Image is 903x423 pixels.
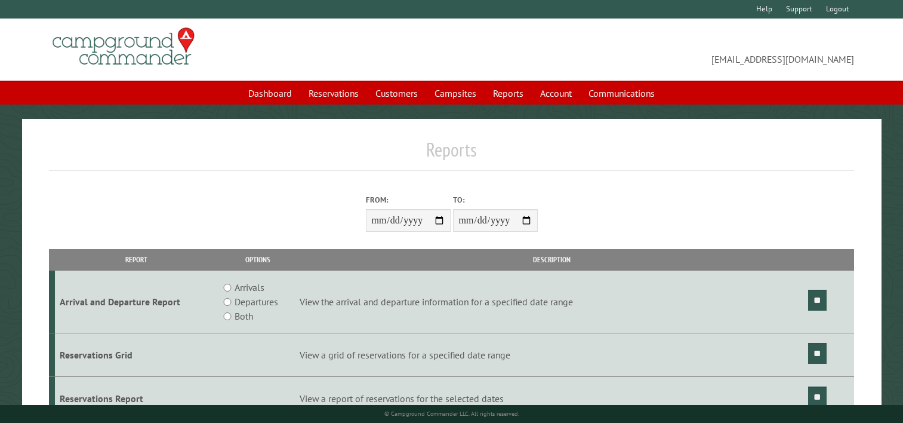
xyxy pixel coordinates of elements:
[368,82,425,105] a: Customers
[533,82,579,105] a: Account
[55,249,218,270] th: Report
[235,309,253,323] label: Both
[452,33,855,66] span: [EMAIL_ADDRESS][DOMAIN_NAME]
[384,410,519,418] small: © Campground Commander LLC. All rights reserved.
[298,249,806,270] th: Description
[298,376,806,420] td: View a report of reservations for the selected dates
[298,271,806,333] td: View the arrival and departure information for a specified date range
[301,82,366,105] a: Reservations
[55,333,218,377] td: Reservations Grid
[453,194,538,206] label: To:
[55,376,218,420] td: Reservations Report
[235,295,278,309] label: Departures
[241,82,299,105] a: Dashboard
[298,333,806,377] td: View a grid of reservations for a specified date range
[366,194,451,206] label: From:
[581,82,662,105] a: Communications
[49,138,854,171] h1: Reports
[235,280,264,295] label: Arrivals
[55,271,218,333] td: Arrival and Departure Report
[49,23,198,70] img: Campground Commander
[218,249,298,270] th: Options
[486,82,531,105] a: Reports
[427,82,483,105] a: Campsites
